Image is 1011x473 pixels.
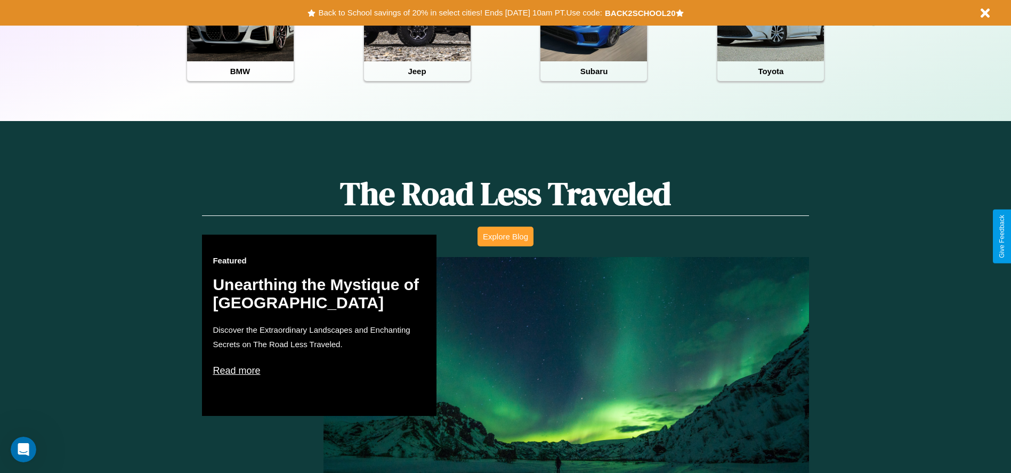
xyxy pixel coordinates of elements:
button: Back to School savings of 20% in select cities! Ends [DATE] 10am PT.Use code: [316,5,604,20]
h2: Unearthing the Mystique of [GEOGRAPHIC_DATA] [213,276,426,312]
b: BACK2SCHOOL20 [605,9,676,18]
p: Read more [213,362,426,379]
h4: Subaru [540,61,647,81]
h3: Featured [213,256,426,265]
h4: Jeep [364,61,471,81]
iframe: Intercom live chat [11,437,36,462]
p: Discover the Extraordinary Landscapes and Enchanting Secrets on The Road Less Traveled. [213,323,426,351]
h4: Toyota [717,61,824,81]
h1: The Road Less Traveled [202,172,808,216]
h4: BMW [187,61,294,81]
button: Explore Blog [478,227,533,246]
div: Give Feedback [998,215,1006,258]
